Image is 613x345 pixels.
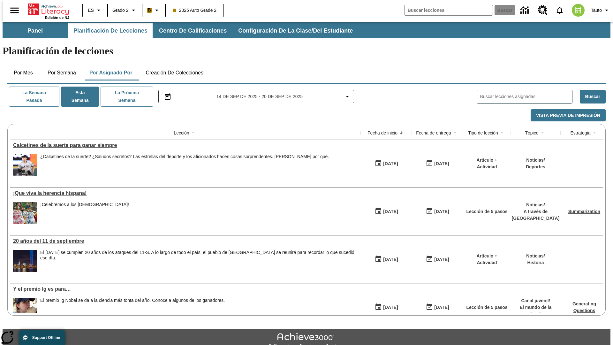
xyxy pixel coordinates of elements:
div: 20 años del 11 de septiembre [13,238,358,244]
span: 2025 Auto Grade 2 [173,7,217,14]
h1: Planificación de lecciones [3,45,610,57]
span: Planificación de lecciones [73,27,148,34]
button: Abrir el menú lateral [5,1,24,20]
button: 09/21/25: Último día en que podrá accederse la lección [424,205,451,218]
span: ES [88,7,94,14]
a: Generating Questions [572,301,596,313]
button: Support Offline [19,330,65,345]
div: Fecha de inicio [367,130,397,136]
p: Artículo + Actividad [466,253,508,266]
a: Summarization [568,209,600,214]
div: ¿Calcetines de la suerte? ¿Saludos secretos? Las estrellas del deporte y los aficionados hacen co... [40,154,329,159]
button: 09/14/25: Último día en que podrá accederse la lección [424,301,451,313]
button: 09/14/25: Primer día en que estuvo disponible la lección [373,301,400,313]
div: [DATE] [383,256,398,264]
div: Tipo de lección [468,130,498,136]
div: Fecha de entrega [416,130,451,136]
button: La semana pasada [9,87,59,107]
div: [DATE] [434,208,449,216]
button: Perfil/Configuración [588,4,613,16]
p: Noticias / [512,202,560,208]
div: Y el premio Ig es para… [13,286,358,292]
p: El mundo de la ciencia [514,304,557,318]
p: Lección de 5 pasos [466,208,507,215]
button: 09/14/25: Último día en que podrá accederse la lección [424,253,451,265]
button: Sort [591,129,598,137]
button: 09/15/25: Primer día en que estuvo disponible la lección [373,205,400,218]
button: Por mes [7,65,39,80]
div: Lección [174,130,189,136]
div: ¡Que viva la herencia hispana! [13,190,358,196]
button: Grado: Grado 2, Elige un grado [110,4,140,16]
div: El 11 de septiembre de 2021 se cumplen 20 años de los ataques del 11-S. A lo largo de todo el paí... [40,250,358,272]
div: [DATE] [434,256,449,264]
div: [DATE] [383,160,398,168]
span: Support Offline [32,335,60,340]
img: avatar image [572,4,585,17]
a: Centro de recursos, Se abrirá en una pestaña nueva. [534,2,551,19]
button: Sort [498,129,506,137]
button: Por asignado por [84,65,138,80]
p: Historia [526,259,545,266]
button: Sort [451,129,459,137]
div: [DATE] [434,303,449,311]
p: Noticias / [526,253,545,259]
input: Buscar lecciones asignadas [480,92,572,101]
span: 14 de sep de 2025 - 20 de sep de 2025 [216,93,303,100]
img: dos filas de mujeres hispanas en un desfile que celebra la cultura hispana. Las mujeres lucen col... [13,202,37,224]
button: Esta semana [61,87,99,107]
button: Creación de colecciones [140,65,208,80]
svg: Collapse Date Range Filter [344,93,351,100]
div: El [DATE] se cumplen 20 años de los ataques del 11-S. A lo largo de todo el país, el pueblo de [G... [40,250,358,261]
p: Artículo + Actividad [466,157,508,170]
button: Sort [189,129,197,137]
button: Boost El color de la clase es anaranjado claro. Cambiar el color de la clase. [144,4,163,16]
button: Centro de calificaciones [154,23,232,38]
img: Una joven lame una piedra, o hueso, al aire libre. [13,298,37,320]
div: Estrategia [570,130,590,136]
div: Tópico [525,130,538,136]
div: [DATE] [383,303,398,311]
span: Tauto [591,7,602,14]
p: A través de [GEOGRAPHIC_DATA] [512,208,560,222]
button: Buscar [580,90,606,103]
button: Lenguaje: ES, Selecciona un idioma [85,4,105,16]
a: Calcetines de la suerte para ganar siempre, Lecciones [13,142,358,148]
p: Lección de 5 pasos [466,304,507,311]
span: Configuración de la clase/del estudiante [238,27,353,34]
div: El premio Ig Nobel se da a la ciencia más tonta del año. Conoce a algunos de los ganadores. [40,298,225,320]
p: Canal juvenil / [514,297,557,304]
span: B [148,6,151,14]
button: 09/18/25: Último día en que podrá accederse la lección [424,157,451,170]
div: [DATE] [383,208,398,216]
div: ¡Celebremos a los hispanoamericanos! [40,202,129,224]
a: 20 años del 11 de septiembre, Lecciones [13,238,358,244]
div: ¿Calcetines de la suerte? ¿Saludos secretos? Las estrellas del deporte y los aficionados hacen co... [40,154,329,176]
p: Deportes [526,164,545,170]
span: Centro de calificaciones [159,27,227,34]
button: Escoja un nuevo avatar [568,2,588,19]
div: [DATE] [434,160,449,168]
button: 09/18/25: Primer día en que estuvo disponible la lección [373,157,400,170]
button: Seleccione el intervalo de fechas opción del menú [161,93,352,100]
button: La próxima semana [101,87,153,107]
span: Grado 2 [112,7,129,14]
a: ¡Que viva la herencia hispana!, Lecciones [13,190,358,196]
button: Sort [539,129,546,137]
div: Subbarra de navegación [3,22,610,38]
div: Portada [28,2,69,19]
button: Vista previa de impresión [531,109,606,122]
a: Y el premio Ig es para…, Lecciones [13,286,358,292]
div: ¡Celebremos a los [DEMOGRAPHIC_DATA]! [40,202,129,207]
p: Noticias / [526,157,545,164]
button: Planificación de lecciones [68,23,153,38]
button: Panel [3,23,67,38]
button: Sort [397,129,405,137]
a: Notificaciones [551,2,568,19]
button: Por semana [42,65,81,80]
span: Edición de NJ [45,16,69,19]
